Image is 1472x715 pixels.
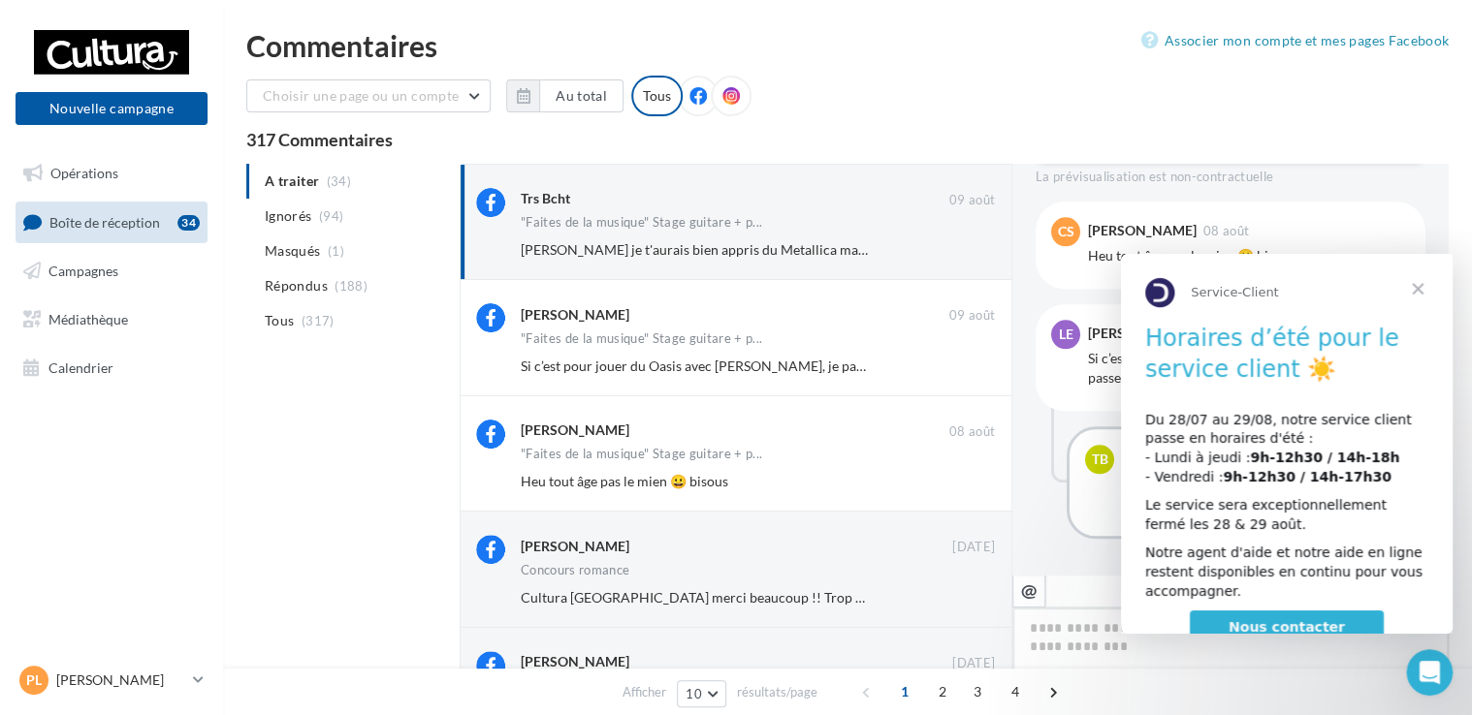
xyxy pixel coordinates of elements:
span: Campagnes [48,263,118,279]
span: 10 [686,686,702,701]
div: 34 [177,215,200,231]
span: Médiathèque [48,311,128,327]
span: (317) [302,313,335,328]
div: Si c’est pour jouer du Oasis avec [PERSON_NAME], je passe mon tour... 😂😂😂 [1088,349,1410,388]
span: PL [26,670,42,690]
div: [PERSON_NAME] [1088,224,1197,237]
span: [PERSON_NAME] je t'aurais bien appris du Metallica mais j'aime la bonne musique 🤷🏻‍♂️ [521,241,1035,258]
button: Choisir une page ou un compte [246,79,491,112]
iframe: Intercom live chat message [1121,254,1453,634]
a: Associer mon compte et mes pages Facebook [1141,29,1449,52]
span: "Faites de la musique" Stage guitare + p... [521,216,762,229]
span: Opérations [50,165,118,181]
span: CS [1058,222,1074,241]
span: résultats/page [737,683,817,701]
a: Médiathèque [12,299,211,340]
div: [PERSON_NAME] [521,537,629,556]
div: [PERSON_NAME] [521,420,629,440]
span: Afficher [623,683,666,701]
div: [PERSON_NAME] [1088,326,1197,340]
p: [PERSON_NAME] [56,670,185,690]
span: (1) [328,243,344,259]
button: Au total [539,79,624,112]
button: Nouvelle campagne [16,92,208,125]
span: Masqués [265,241,320,261]
button: @ [1012,575,1045,607]
span: [DATE] [952,539,995,556]
a: Campagnes [12,251,211,292]
div: La prévisualisation est non-contractuelle [1036,161,1425,186]
span: [DATE] [952,655,995,672]
span: Si c’est pour jouer du Oasis avec [PERSON_NAME], je passe mon tour... 😂😂😂 [521,357,994,374]
span: 08 août [1203,225,1249,237]
a: Nous contacter [69,357,263,391]
span: (188) [335,278,368,294]
button: Au total [506,79,624,112]
span: Tous [265,311,294,330]
div: Concours romance [521,564,629,576]
button: Ignorer [931,236,995,264]
button: 10 [677,680,726,707]
span: Nous contacter [108,365,224,381]
button: Ignorer [931,584,995,611]
a: PL [PERSON_NAME] [16,662,208,699]
span: (94) [319,208,343,224]
div: Tous [631,76,683,116]
span: Heu tout âge pas le mien 😀 bisous [521,473,728,489]
span: 3 [962,676,993,707]
span: 2 [927,676,958,707]
div: [PERSON_NAME] [521,652,629,671]
iframe: Intercom live chat [1406,649,1453,696]
i: @ [1021,581,1038,599]
button: Ignorer [931,468,995,495]
span: 4 [1000,676,1031,707]
span: TB [1092,450,1108,469]
a: Boîte de réception34 [12,202,211,243]
div: 317 Commentaires [246,131,1449,148]
span: Répondus [265,276,328,295]
div: Commentaires [246,31,1449,60]
span: 08 août [949,423,995,441]
span: 09 août [949,192,995,209]
a: Opérations [12,153,211,194]
span: Cultura [GEOGRAPHIC_DATA] merci beaucoup !! Trop contente 😃 [521,589,928,606]
span: 1 [889,676,920,707]
span: "Faites de la musique" Stage guitare + p... [521,332,762,345]
a: Calendrier [12,348,211,389]
span: 09 août [949,307,995,325]
div: Trs Bcht [521,189,570,208]
button: Ignorer [931,353,995,380]
span: Boîte de réception [49,213,160,230]
div: [PERSON_NAME] [521,305,629,325]
div: Heu tout âge pas le mien 😀 bisous [1088,246,1410,265]
span: "Faites de la musique" Stage guitare + p... [521,448,762,460]
span: Ignorés [265,206,311,226]
span: Choisir une page ou un compte [263,87,459,104]
span: LE [1059,325,1073,344]
span: Calendrier [48,358,113,375]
